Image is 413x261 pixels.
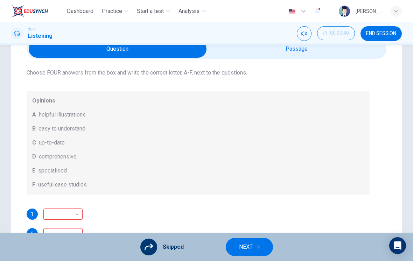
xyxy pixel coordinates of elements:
span: D [32,153,36,161]
span: Practice [102,7,122,15]
button: NEXT [226,238,273,256]
div: [PERSON_NAME] [PERSON_NAME] [PERSON_NAME] [356,7,382,15]
button: Practice [99,5,131,17]
span: Dashboard [67,7,93,15]
div: Open Intercom Messenger [389,237,406,254]
h1: Listening [28,32,52,40]
span: Start a test [137,7,164,15]
span: 00:00:40 [330,30,349,36]
img: en [288,9,296,14]
span: specialised [38,167,67,175]
span: F [32,181,35,189]
span: END SESSION [366,31,396,36]
img: Profile picture [339,6,350,17]
button: Dashboard [64,5,96,17]
div: Mute [297,26,311,41]
span: Analysis [178,7,199,15]
span: A [32,111,36,119]
button: END SESSION [360,26,402,41]
a: EduSynch logo [11,4,64,18]
span: up-to-date [39,139,65,147]
span: easy to understand [38,125,85,133]
div: Hide [317,26,355,41]
img: EduSynch logo [11,4,48,18]
span: C [32,139,36,147]
span: Skipped [163,243,184,251]
span: comprehensive [39,153,77,161]
span: NEXT [239,242,253,252]
span: B [32,125,36,133]
span: useful case studies [38,181,87,189]
button: Analysis [176,5,209,17]
span: 2 [31,231,34,236]
span: CEFR [28,27,35,32]
button: Start a test [134,5,173,17]
button: 00:00:40 [317,26,355,40]
span: Opinions [32,97,364,105]
span: E [32,167,35,175]
span: helpful illustrations [39,111,86,119]
span: 1 [31,212,34,217]
span: What does [PERSON_NAME] think about the books on [PERSON_NAME]’s reading list? Choose FOUR answer... [27,52,370,77]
